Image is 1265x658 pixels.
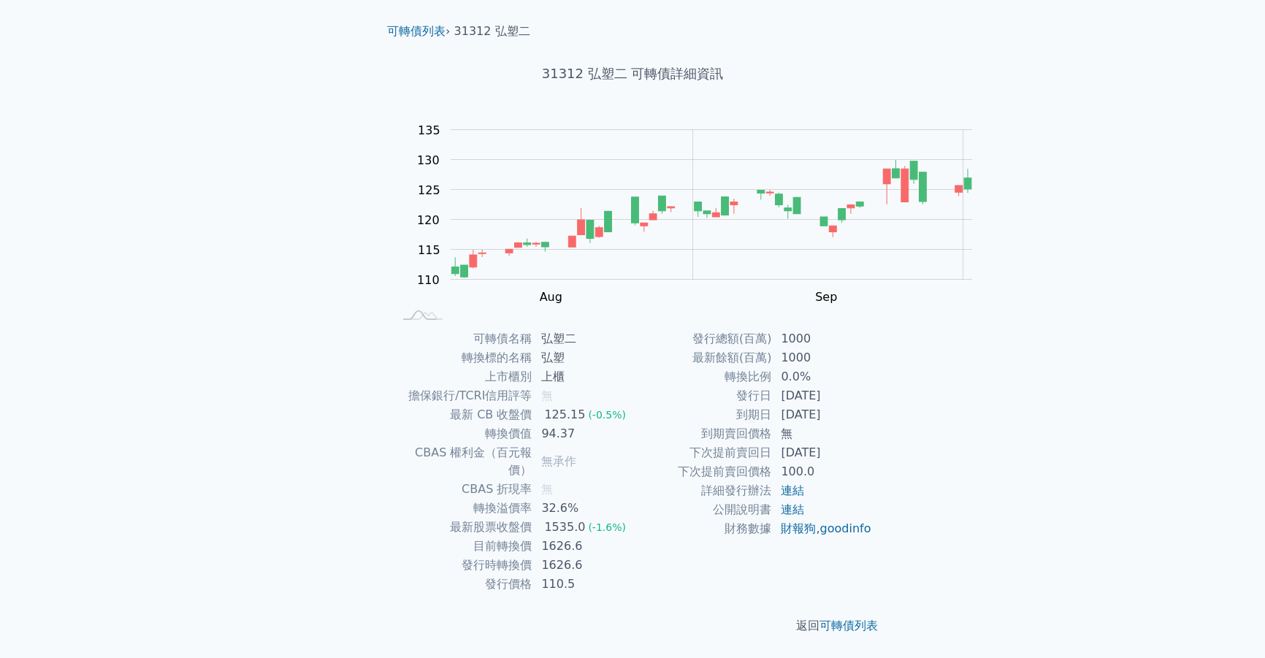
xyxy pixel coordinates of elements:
[532,424,632,443] td: 94.37
[781,521,816,535] a: 財報狗
[632,500,772,519] td: 公開說明書
[541,389,553,402] span: 無
[632,519,772,538] td: 財務數據
[632,424,772,443] td: 到期賣回價格
[393,424,532,443] td: 轉換價值
[532,348,632,367] td: 弘塑
[418,183,440,197] tspan: 125
[393,480,532,499] td: CBAS 折現率
[541,454,576,468] span: 無承作
[417,213,440,227] tspan: 120
[393,556,532,575] td: 發行時轉換價
[632,405,772,424] td: 到期日
[393,405,532,424] td: 最新 CB 收盤價
[772,519,872,538] td: ,
[772,348,872,367] td: 1000
[819,521,871,535] a: goodinfo
[393,329,532,348] td: 可轉債名稱
[532,575,632,594] td: 110.5
[772,462,872,481] td: 100.0
[409,123,993,304] g: Chart
[417,153,440,167] tspan: 130
[588,409,626,421] span: (-0.5%)
[632,443,772,462] td: 下次提前賣回日
[532,537,632,556] td: 1626.6
[393,518,532,537] td: 最新股票收盤價
[539,290,562,304] tspan: Aug
[772,405,872,424] td: [DATE]
[393,499,532,518] td: 轉換溢價率
[632,462,772,481] td: 下次提前賣回價格
[772,443,872,462] td: [DATE]
[393,443,532,480] td: CBAS 權利金（百元報價）
[393,386,532,405] td: 擔保銀行/TCRI信用評等
[781,483,804,497] a: 連結
[819,619,878,632] a: 可轉債列表
[781,502,804,516] a: 連結
[375,64,890,84] h1: 31312 弘塑二 可轉債詳細資訊
[541,482,553,496] span: 無
[387,24,446,38] a: 可轉債列表
[772,367,872,386] td: 0.0%
[588,521,626,533] span: (-1.6%)
[393,575,532,594] td: 發行價格
[418,123,440,137] tspan: 135
[541,406,588,424] div: 125.15
[454,23,530,40] li: 31312 弘塑二
[417,273,440,287] tspan: 110
[772,424,872,443] td: 無
[393,348,532,367] td: 轉換標的名稱
[541,519,588,536] div: 1535.0
[532,367,632,386] td: 上櫃
[632,367,772,386] td: 轉換比例
[632,348,772,367] td: 最新餘額(百萬)
[393,367,532,386] td: 上市櫃別
[532,556,632,575] td: 1626.6
[387,23,450,40] li: ›
[772,329,872,348] td: 1000
[632,386,772,405] td: 發行日
[815,290,837,304] tspan: Sep
[632,481,772,500] td: 詳細發行辦法
[393,537,532,556] td: 目前轉換價
[772,386,872,405] td: [DATE]
[418,243,440,257] tspan: 115
[632,329,772,348] td: 發行總額(百萬)
[375,617,890,635] p: 返回
[532,329,632,348] td: 弘塑二
[532,499,632,518] td: 32.6%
